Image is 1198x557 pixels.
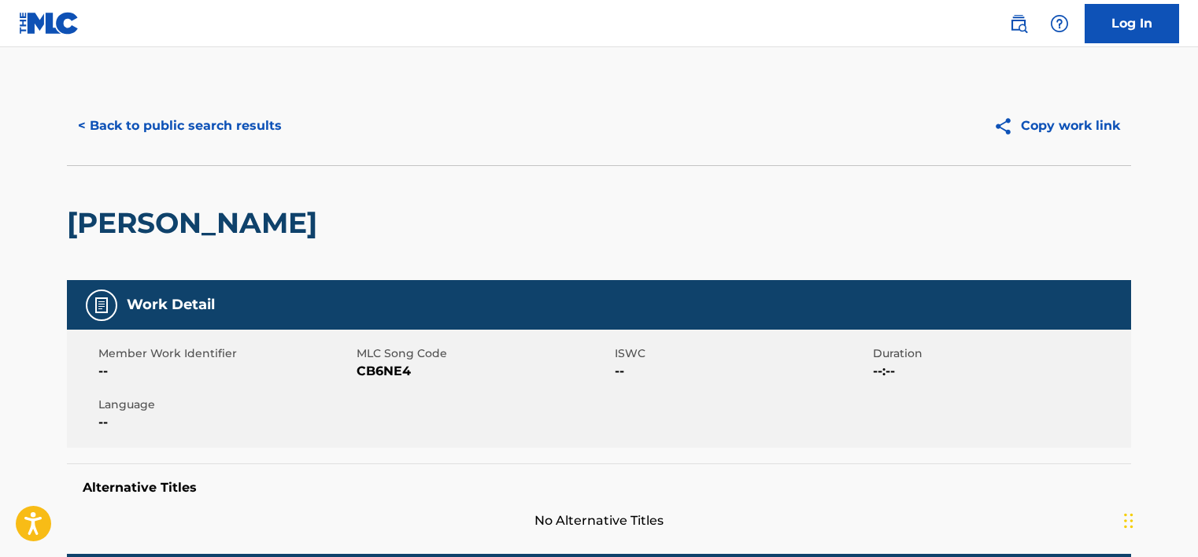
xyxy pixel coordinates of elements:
[1009,14,1028,33] img: search
[1119,481,1198,557] iframe: Chat Widget
[615,362,869,381] span: --
[1050,14,1069,33] img: help
[83,480,1115,496] h5: Alternative Titles
[1003,8,1034,39] a: Public Search
[67,205,325,241] h2: [PERSON_NAME]
[98,413,353,432] span: --
[19,12,79,35] img: MLC Logo
[982,106,1131,146] button: Copy work link
[98,362,353,381] span: --
[357,345,611,362] span: MLC Song Code
[98,397,353,413] span: Language
[873,345,1127,362] span: Duration
[357,362,611,381] span: CB6NE4
[1044,8,1075,39] div: Help
[67,511,1131,530] span: No Alternative Titles
[615,345,869,362] span: ISWC
[993,116,1021,136] img: Copy work link
[1119,481,1198,557] div: চ্যাট উইজেট
[127,296,215,314] h5: Work Detail
[92,296,111,315] img: Work Detail
[1124,497,1133,544] div: টেনে আনুন
[67,106,293,146] button: < Back to public search results
[873,362,1127,381] span: --:--
[1085,4,1179,43] a: Log In
[98,345,353,362] span: Member Work Identifier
